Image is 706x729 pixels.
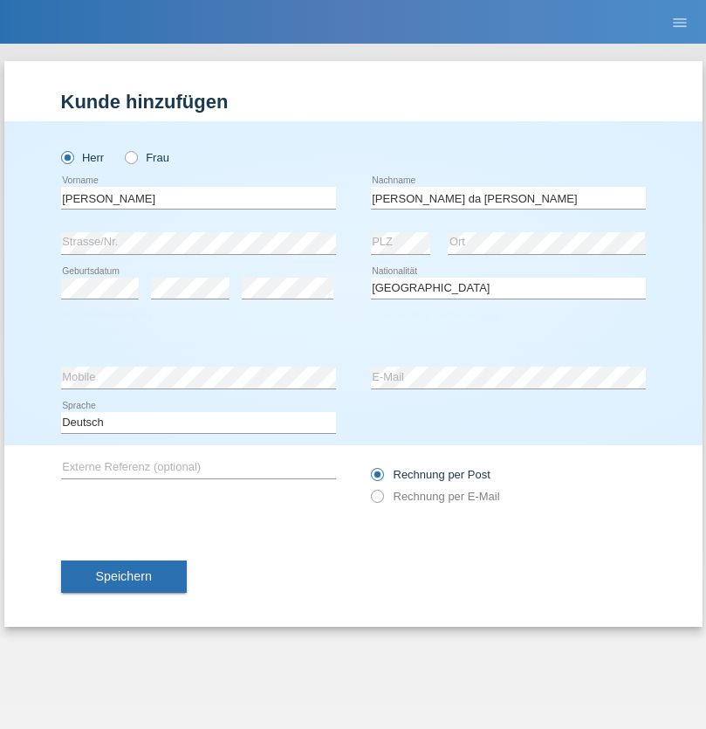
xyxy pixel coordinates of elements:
input: Rechnung per E-Mail [371,490,382,512]
h1: Kunde hinzufügen [61,91,646,113]
i: menu [671,14,689,31]
input: Frau [125,151,136,162]
label: Rechnung per E-Mail [371,490,500,503]
label: Frau [125,151,169,164]
button: Speichern [61,561,187,594]
input: Rechnung per Post [371,468,382,490]
label: Herr [61,151,105,164]
span: Speichern [96,569,152,583]
a: menu [662,17,697,27]
label: Rechnung per Post [371,468,490,481]
input: Herr [61,151,72,162]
